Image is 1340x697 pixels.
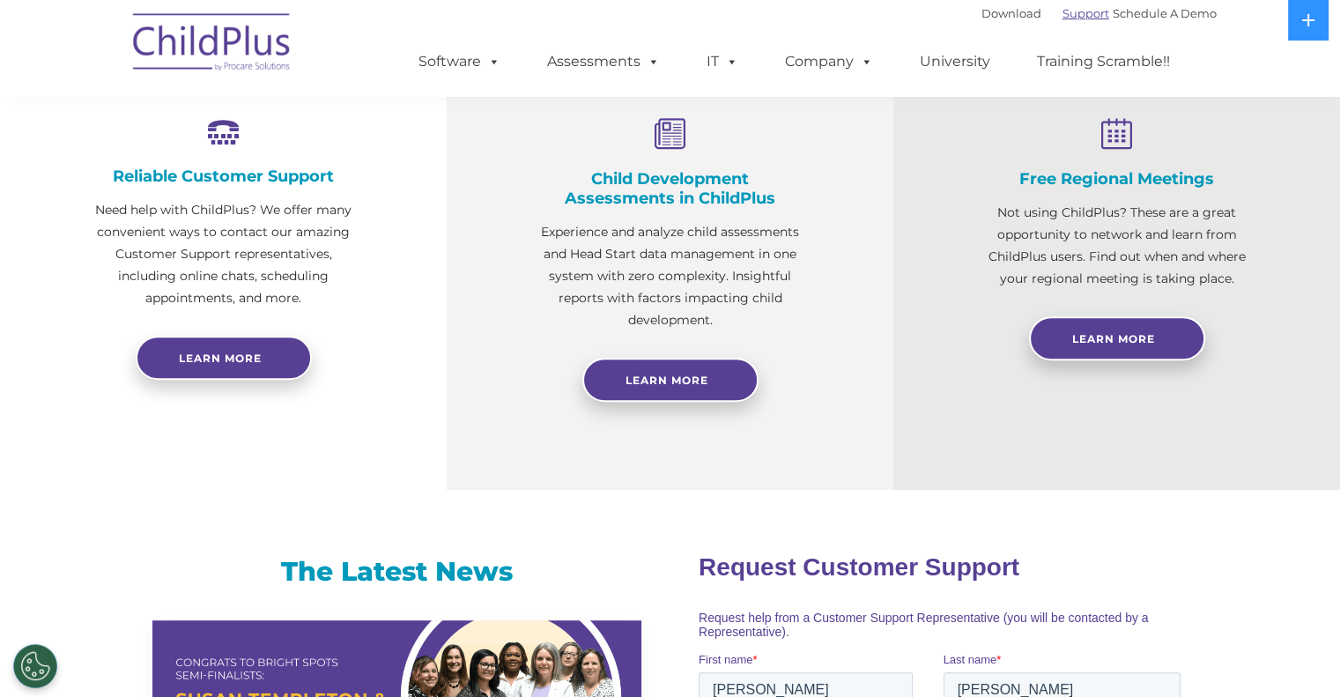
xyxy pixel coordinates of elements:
[1113,6,1217,20] a: Schedule A Demo
[88,167,359,186] h4: Reliable Customer Support
[179,352,262,365] span: Learn more
[689,44,756,79] a: IT
[767,44,891,79] a: Company
[401,44,518,79] a: Software
[1029,316,1205,360] a: Learn More
[582,358,759,402] a: Learn More
[152,554,641,589] h3: The Latest News
[1062,6,1109,20] a: Support
[535,221,805,331] p: Experience and analyze child assessments and Head Start data management in one system with zero c...
[529,44,677,79] a: Assessments
[1019,44,1188,79] a: Training Scramble!!
[124,1,300,89] img: ChildPlus by Procare Solutions
[245,116,299,130] span: Last name
[1072,332,1155,345] span: Learn More
[136,336,312,380] a: Learn more
[13,644,57,688] button: Cookies Settings
[981,169,1252,189] h4: Free Regional Meetings
[981,6,1041,20] a: Download
[981,6,1217,20] font: |
[88,199,359,309] p: Need help with ChildPlus? We offer many convenient ways to contact our amazing Customer Support r...
[626,374,708,387] span: Learn More
[245,189,320,202] span: Phone number
[981,202,1252,290] p: Not using ChildPlus? These are a great opportunity to network and learn from ChildPlus users. Fin...
[535,169,805,208] h4: Child Development Assessments in ChildPlus
[902,44,1008,79] a: University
